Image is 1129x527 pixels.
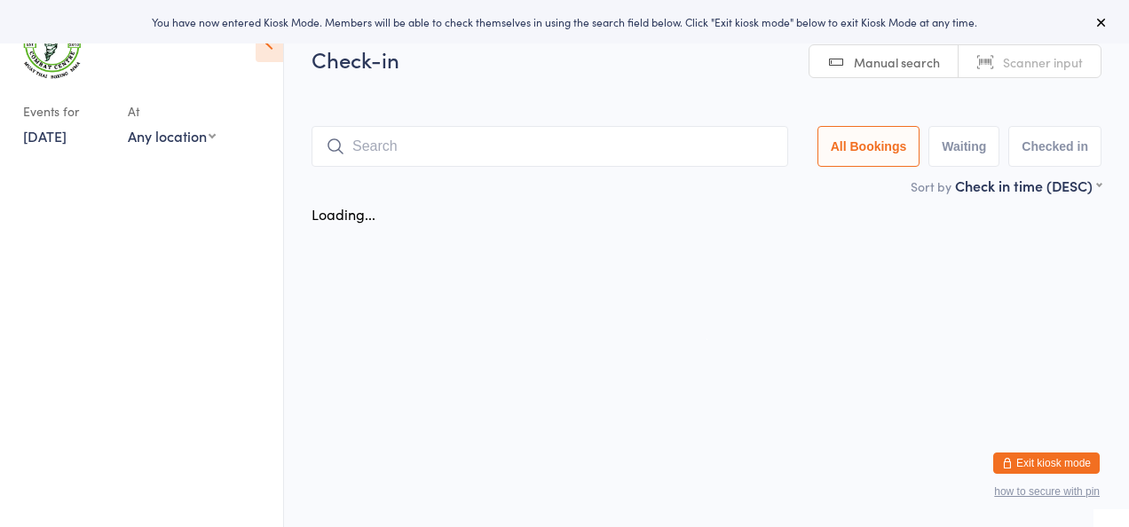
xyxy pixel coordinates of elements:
[993,452,1100,474] button: Exit kiosk mode
[23,126,67,146] a: [DATE]
[911,177,951,195] label: Sort by
[128,97,216,126] div: At
[955,176,1101,195] div: Check in time (DESC)
[312,204,375,224] div: Loading...
[928,126,999,167] button: Waiting
[23,97,110,126] div: Events for
[128,126,216,146] div: Any location
[1008,126,1101,167] button: Checked in
[18,13,84,79] img: Hurricane Combat Centre
[854,53,940,71] span: Manual search
[312,126,788,167] input: Search
[817,126,920,167] button: All Bookings
[312,44,1101,74] h2: Check-in
[28,14,1101,29] div: You have now entered Kiosk Mode. Members will be able to check themselves in using the search fie...
[994,485,1100,498] button: how to secure with pin
[1003,53,1083,71] span: Scanner input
